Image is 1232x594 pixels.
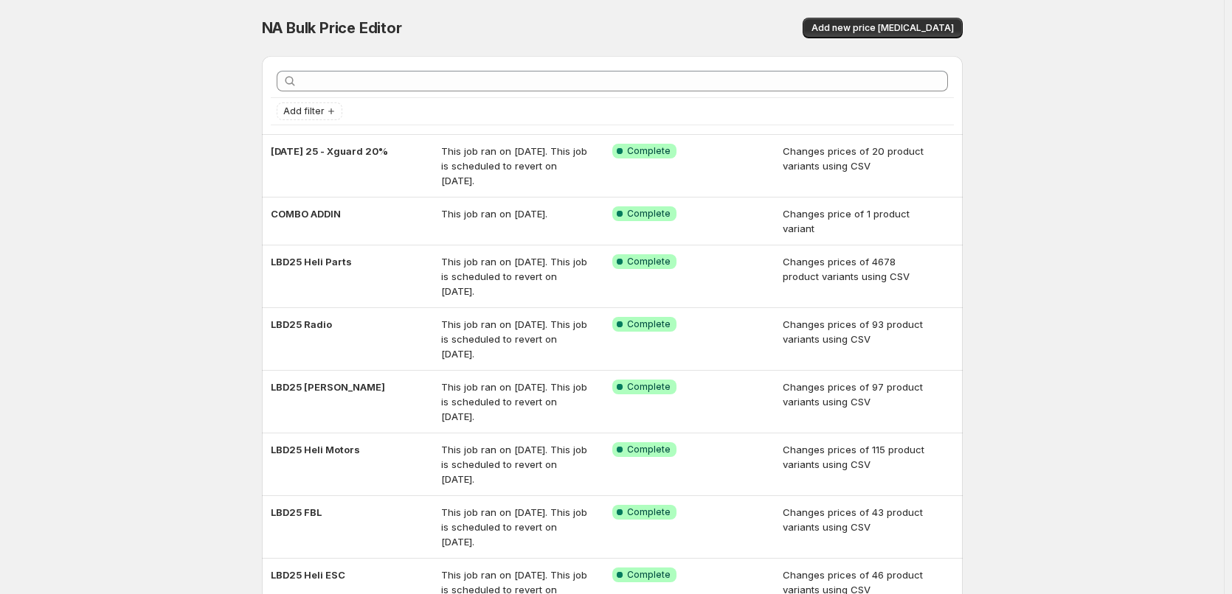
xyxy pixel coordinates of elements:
span: Changes prices of 97 product variants using CSV [783,381,923,408]
span: Changes prices of 4678 product variants using CSV [783,256,910,282]
span: Complete [627,208,671,220]
span: Add filter [283,105,325,117]
span: LBD25 [PERSON_NAME] [271,381,385,393]
span: [DATE] 25 - Xguard 20% [271,145,388,157]
span: LBD25 Heli ESC [271,569,345,581]
span: This job ran on [DATE]. This job is scheduled to revert on [DATE]. [441,506,587,548]
span: Complete [627,145,671,157]
span: This job ran on [DATE]. This job is scheduled to revert on [DATE]. [441,381,587,422]
span: This job ran on [DATE]. This job is scheduled to revert on [DATE]. [441,145,587,186]
span: Add new price [MEDICAL_DATA] [811,22,954,34]
span: Changes prices of 115 product variants using CSV [783,444,924,470]
span: This job ran on [DATE]. This job is scheduled to revert on [DATE]. [441,256,587,297]
span: LBD25 FBL [271,506,322,518]
span: Changes price of 1 product variant [783,208,910,234]
span: Complete [627,256,671,268]
span: COMBO ADDIN [271,208,341,220]
span: NA Bulk Price Editor [262,19,402,37]
span: Changes prices of 93 product variants using CSV [783,318,923,345]
span: This job ran on [DATE]. [441,208,547,220]
span: Complete [627,569,671,581]
span: Complete [627,318,671,330]
span: Changes prices of 20 product variants using CSV [783,145,924,172]
span: Complete [627,381,671,393]
span: LBD25 Heli Motors [271,444,360,455]
span: LBD25 Radio [271,318,332,330]
span: Changes prices of 43 product variants using CSV [783,506,923,533]
button: Add new price [MEDICAL_DATA] [803,18,963,38]
button: Add filter [277,102,342,120]
span: Complete [627,444,671,455]
span: LBD25 Heli Parts [271,256,352,268]
span: This job ran on [DATE]. This job is scheduled to revert on [DATE]. [441,318,587,360]
span: This job ran on [DATE]. This job is scheduled to revert on [DATE]. [441,444,587,485]
span: Complete [627,506,671,518]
